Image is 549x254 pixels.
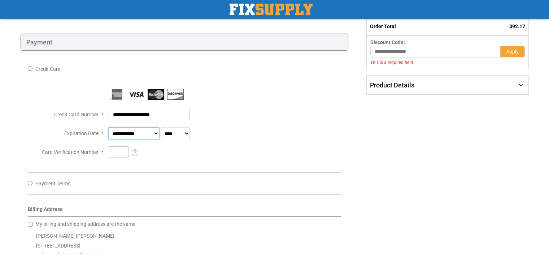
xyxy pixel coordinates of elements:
div: Billing Address [28,206,341,217]
span: Product Details [370,81,414,89]
img: Discover [167,89,184,100]
img: MasterCard [148,89,164,100]
div: This is a required field. [370,60,500,65]
div: Payment [21,34,349,51]
img: American Express [109,89,125,100]
img: Visa [128,89,145,100]
span: Apply [506,49,519,55]
img: Fix Industrial Supply [230,4,313,15]
span: $92.17 [509,23,525,29]
a: store logo [230,4,313,15]
span: Credit Card Number [54,112,99,117]
button: Apply [500,46,525,57]
span: Credit Card [35,66,61,72]
span: Expiration Date [64,130,99,136]
span: Payment Terms [35,181,70,186]
span: My billing and shipping address are the same [35,221,135,227]
span: Discount Code: [370,39,405,45]
strong: Order Total [370,23,396,29]
span: Card Verification Number [42,149,99,155]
